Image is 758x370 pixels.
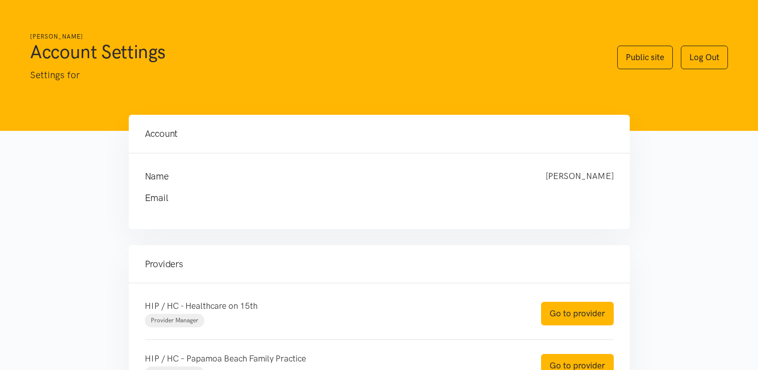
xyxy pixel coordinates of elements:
h4: Account [145,127,614,141]
p: Settings for [30,68,597,83]
h4: Email [145,191,594,205]
p: HIP / HC – Papamoa Beach Family Practice [145,352,521,365]
div: [PERSON_NAME] [536,169,624,183]
a: Log Out [681,46,728,69]
a: Go to provider [541,302,614,325]
a: Public site [617,46,673,69]
h4: Providers [145,257,614,271]
h1: Account Settings [30,40,597,64]
span: Provider Manager [151,317,198,324]
h4: Name [145,169,526,183]
h6: [PERSON_NAME] [30,32,597,42]
p: HIP / HC - Healthcare on 15th [145,299,521,313]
